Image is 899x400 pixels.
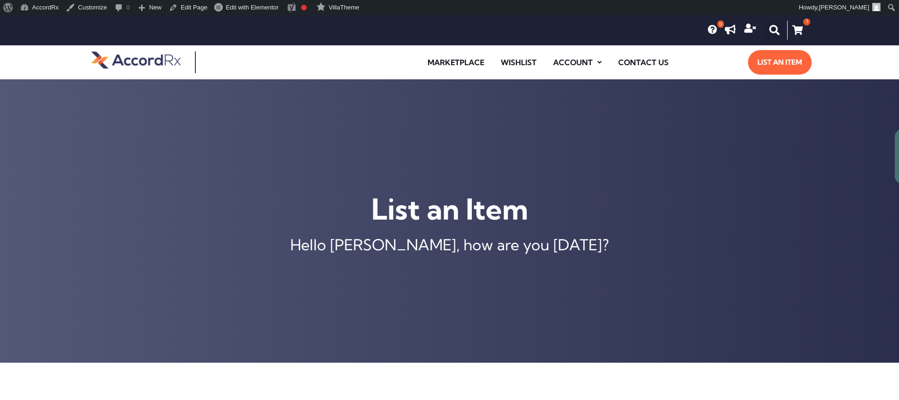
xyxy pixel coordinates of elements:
[5,190,894,228] h1: List an Item
[226,4,278,11] span: Edit with Elementor
[546,51,609,73] a: Account
[803,18,810,26] div: 1
[757,55,802,70] span: List an Item
[717,20,724,28] span: 0
[91,50,181,70] img: default-logo
[748,50,812,75] a: List an Item
[420,51,491,73] a: Marketplace
[5,237,894,252] div: Hello [PERSON_NAME], how are you [DATE]?
[708,25,717,34] a: 0
[819,4,869,11] span: [PERSON_NAME]
[611,51,676,73] a: Contact Us
[787,21,808,40] a: 1
[301,5,307,10] div: Focus keyphrase not set
[494,51,544,73] a: Wishlist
